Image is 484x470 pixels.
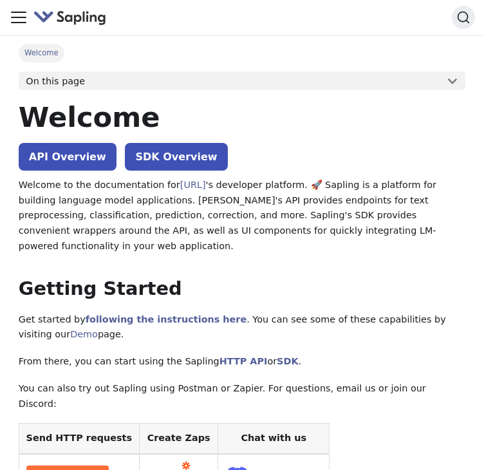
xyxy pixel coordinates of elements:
[33,8,107,27] img: Sapling.ai
[9,8,28,27] button: Toggle navigation bar
[180,180,206,190] a: [URL]
[19,44,64,62] span: Welcome
[19,143,116,171] a: API Overview
[139,424,218,454] th: Create Zaps
[19,71,465,91] button: On this page
[125,143,227,171] a: SDK Overview
[70,329,98,339] a: Demo
[19,178,465,254] p: Welcome to the documentation for 's developer platform. 🚀 Sapling is a platform for building lang...
[19,424,139,454] th: Send HTTP requests
[277,356,298,366] a: SDK
[19,312,465,343] p: Get started by . You can see some of these capabilities by visiting our page.
[19,277,465,301] h2: Getting Started
[19,44,465,62] nav: Breadcrumbs
[19,100,465,135] h1: Welcome
[33,8,111,27] a: Sapling.aiSapling.ai
[19,381,465,412] p: You can also try out Sapling using Postman or Zapier. For questions, email us or join our Discord:
[86,314,247,324] a: following the instructions here
[218,424,330,454] th: Chat with us
[452,6,475,29] button: Search (Command+K)
[219,356,268,366] a: HTTP API
[19,354,465,370] p: From there, you can start using the Sapling or .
